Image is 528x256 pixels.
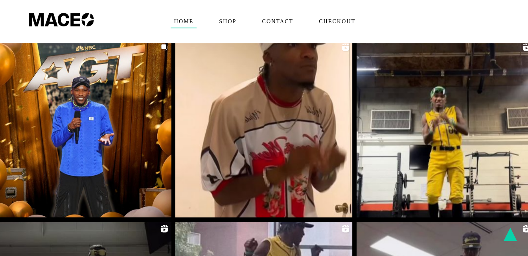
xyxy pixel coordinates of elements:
span: Shop [215,15,239,28]
a: ON CONSTANT REPEAT!😩 #00 #itdepends #chrisbrown #chrisbrownofficial #brysontiller #newdance #danc... [175,40,352,217]
span: Checkout [315,15,359,28]
span: Contact [259,15,297,28]
span: Home [171,15,197,28]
